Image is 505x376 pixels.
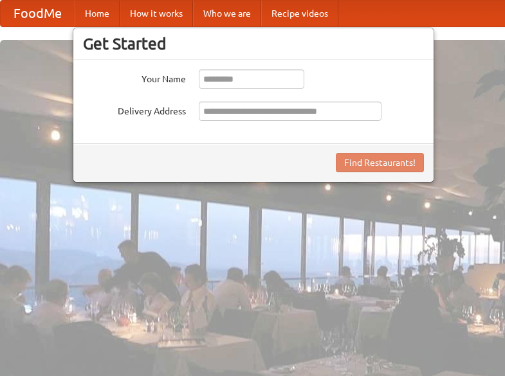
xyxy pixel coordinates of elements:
[83,69,186,85] label: Your Name
[83,34,424,53] h3: Get Started
[120,1,193,26] a: How it works
[193,1,261,26] a: Who we are
[83,102,186,118] label: Delivery Address
[336,153,424,172] button: Find Restaurants!
[261,1,338,26] a: Recipe videos
[75,1,120,26] a: Home
[1,1,75,26] a: FoodMe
